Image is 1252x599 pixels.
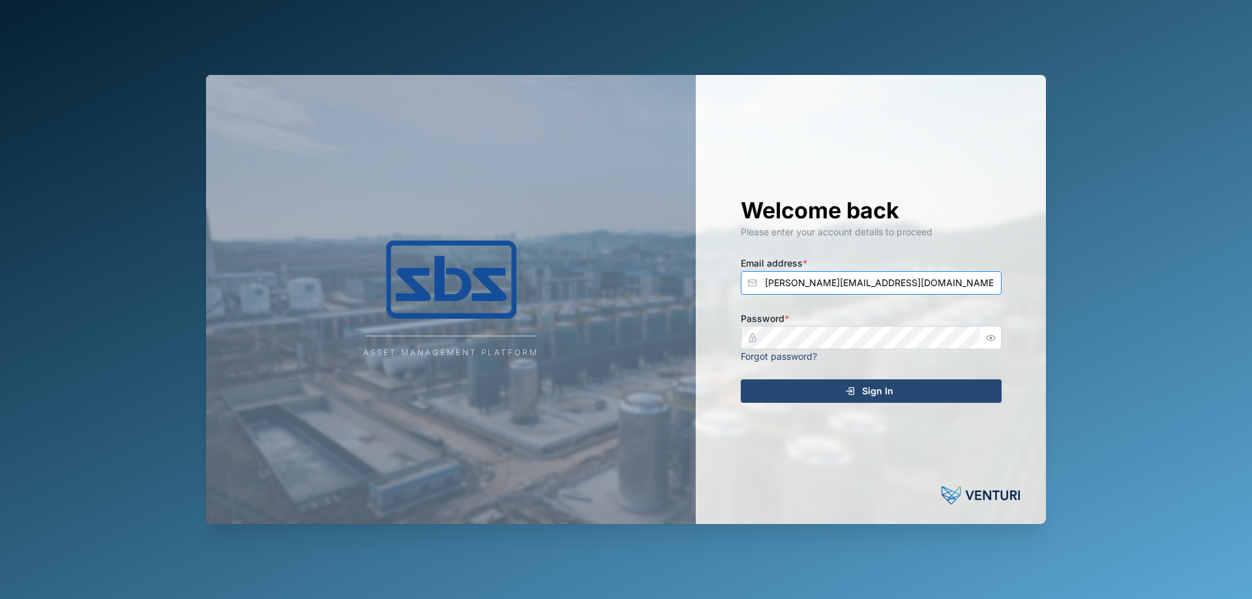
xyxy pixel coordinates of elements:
div: Please enter your account details to proceed [741,225,1002,239]
h1: Welcome back [741,196,1002,225]
a: Forgot password? [741,351,817,362]
img: Powered by: Venturi [942,482,1020,508]
label: Email address [741,256,807,270]
span: Sign In [862,380,893,402]
label: Password [741,312,789,326]
input: Enter your email [741,271,1002,295]
img: Company Logo [321,241,582,319]
div: Asset Management Platform [363,347,539,359]
button: Sign In [741,379,1002,403]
